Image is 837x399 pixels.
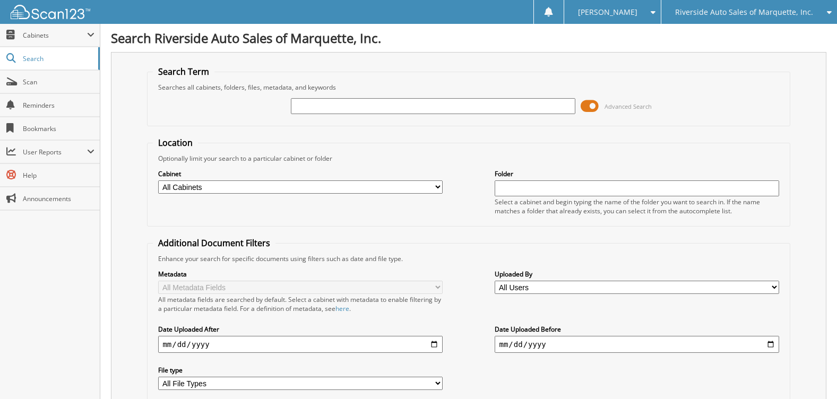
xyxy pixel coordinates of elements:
[158,270,442,279] label: Metadata
[153,83,784,92] div: Searches all cabinets, folders, files, metadata, and keywords
[153,137,198,149] legend: Location
[23,124,94,133] span: Bookmarks
[153,254,784,263] div: Enhance your search for specific documents using filters such as date and file type.
[675,9,813,15] span: Riverside Auto Sales of Marquette, Inc.
[605,102,652,110] span: Advanced Search
[495,336,779,353] input: end
[158,366,442,375] label: File type
[158,336,442,353] input: start
[495,197,779,215] div: Select a cabinet and begin typing the name of the folder you want to search in. If the name match...
[578,9,637,15] span: [PERSON_NAME]
[23,31,87,40] span: Cabinets
[153,66,214,77] legend: Search Term
[23,77,94,86] span: Scan
[153,237,275,249] legend: Additional Document Filters
[495,270,779,279] label: Uploaded By
[23,148,87,157] span: User Reports
[23,101,94,110] span: Reminders
[158,325,442,334] label: Date Uploaded After
[11,5,90,19] img: scan123-logo-white.svg
[495,169,779,178] label: Folder
[111,29,826,47] h1: Search Riverside Auto Sales of Marquette, Inc.
[23,54,93,63] span: Search
[335,304,349,313] a: here
[23,194,94,203] span: Announcements
[158,295,442,313] div: All metadata fields are searched by default. Select a cabinet with metadata to enable filtering b...
[23,171,94,180] span: Help
[153,154,784,163] div: Optionally limit your search to a particular cabinet or folder
[495,325,779,334] label: Date Uploaded Before
[158,169,442,178] label: Cabinet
